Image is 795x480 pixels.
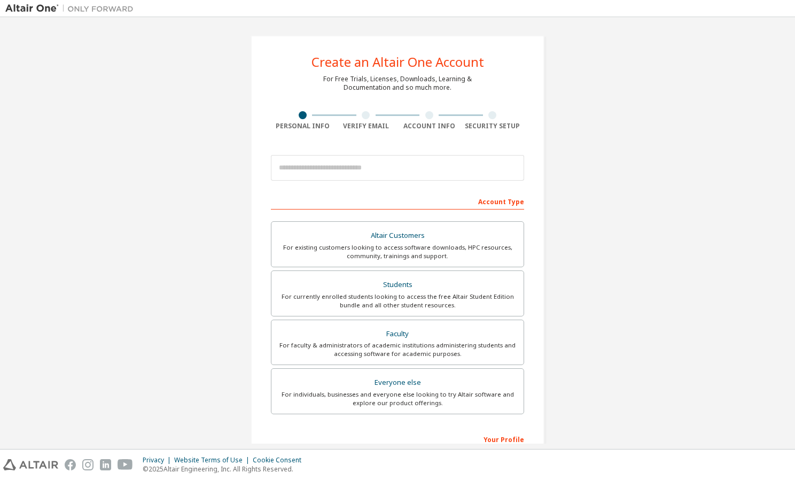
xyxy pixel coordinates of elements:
img: altair_logo.svg [3,459,58,470]
div: For Free Trials, Licenses, Downloads, Learning & Documentation and so much more. [323,75,472,92]
div: Website Terms of Use [174,456,253,464]
img: youtube.svg [118,459,133,470]
div: Account Type [271,192,524,210]
div: For currently enrolled students looking to access the free Altair Student Edition bundle and all ... [278,292,517,309]
div: Verify Email [334,122,398,130]
img: instagram.svg [82,459,93,470]
div: Your Profile [271,430,524,447]
div: Everyone else [278,375,517,390]
div: Faculty [278,327,517,342]
div: Students [278,277,517,292]
div: Personal Info [271,122,334,130]
img: Altair One [5,3,139,14]
div: For existing customers looking to access software downloads, HPC resources, community, trainings ... [278,243,517,260]
div: Account Info [397,122,461,130]
div: Security Setup [461,122,525,130]
img: linkedin.svg [100,459,111,470]
div: Altair Customers [278,228,517,243]
div: Privacy [143,456,174,464]
div: For individuals, businesses and everyone else looking to try Altair software and explore our prod... [278,390,517,407]
div: For faculty & administrators of academic institutions administering students and accessing softwa... [278,341,517,358]
div: Cookie Consent [253,456,308,464]
div: Create an Altair One Account [311,56,484,68]
img: facebook.svg [65,459,76,470]
p: © 2025 Altair Engineering, Inc. All Rights Reserved. [143,464,308,474]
